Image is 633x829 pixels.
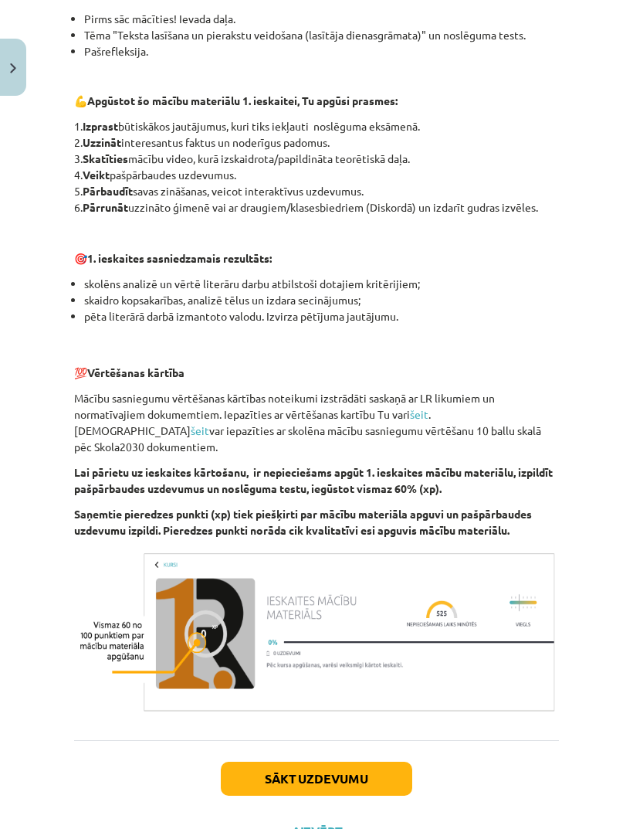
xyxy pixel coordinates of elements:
[74,465,553,495] b: Lai pārietu uz ieskaites kārtošanu, ir nepieciešams apgūt 1. ieskaites mācību materiālu, izpildīt...
[83,168,110,182] b: Veikt
[83,184,133,198] b: Pārbaudīt
[74,348,559,381] p: 💯
[74,507,532,537] b: Saņemtie pieredzes punkti (xp) tiek piešķirti par mācību materiāla apguvi un pašpārbaudes uzdevum...
[84,308,559,341] li: pēta literārā darbā izmantoto valodu. Izvirza pētījuma jautājumu.
[221,762,412,796] button: Sākt uzdevumu
[83,151,128,165] b: Skatīties
[10,63,16,73] img: icon-close-lesson-0947bae3869378f0d4975bcd49f059093ad1ed9edebbc8119c70593378902aed.svg
[191,423,209,437] a: šeit
[74,390,559,455] p: Mācību sasniegumu vērtēšanas kārtības noteikumi izstrādāti saskaņā ar LR likumiem un normatīvajie...
[84,11,559,27] li: Pirms sāc mācīties! Ievada daļa.
[74,250,559,267] p: 🎯
[74,93,559,109] p: 💪
[87,365,184,379] b: Vērtēšanas kārtība
[83,200,128,214] b: Pārrunāt
[84,43,559,59] li: Pašrefleksija.
[83,119,118,133] b: Izprast
[87,93,398,107] b: Apgūstot šo mācību materiālu 1. ieskaitei, Tu apgūsi prasmes:
[410,407,428,421] a: šeit
[84,276,559,292] li: skolēns analizē un vērtē literāru darbu atbilstoši dotajiem kritērijiem;
[84,27,559,43] li: Tēma "Teksta lasīšana un pierakstu veidošana (lasītāja dienasgrāmata)" un noslēguma tests.
[84,292,559,308] li: skaidro kopsakarības, analizē tēlus un izdara secinājumus;
[74,118,559,216] p: 1. būtiskākos jautājumus, kuri tiks iekļauti noslēguma eksāmenā. 2. interesantus faktus un noderī...
[83,135,121,149] b: Uzzināt
[87,251,272,265] strong: 1. ieskaites sasniedzamais rezultāts:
